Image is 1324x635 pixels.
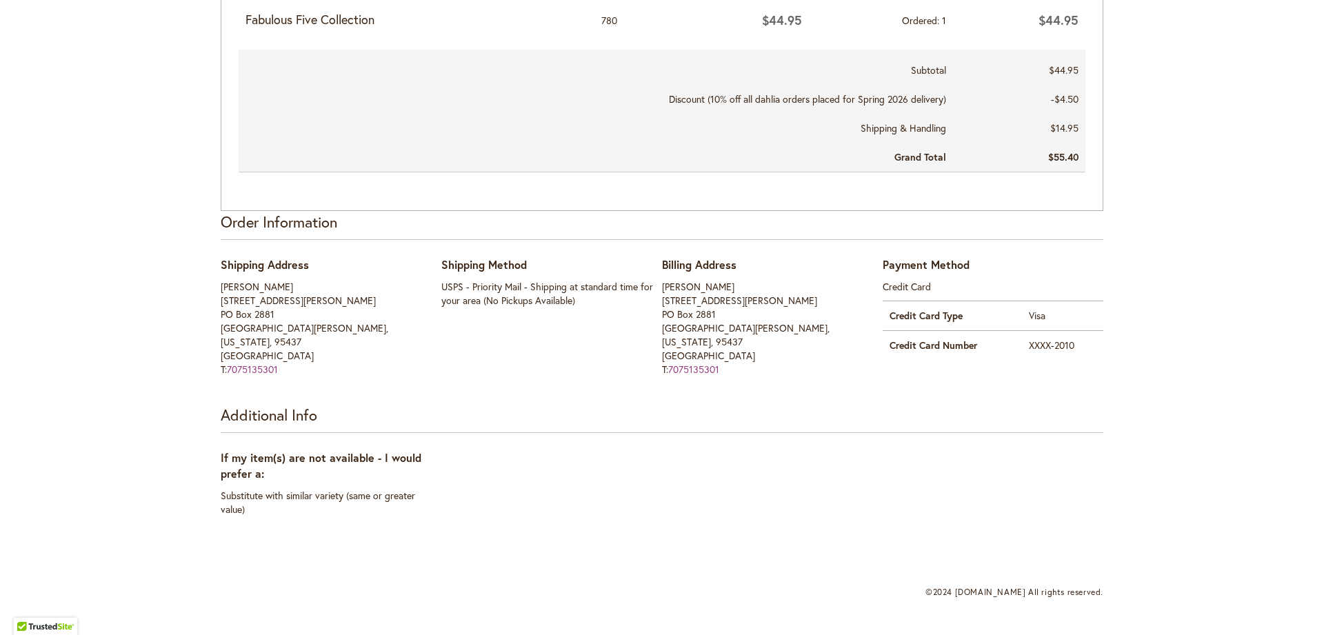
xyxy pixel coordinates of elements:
[662,280,883,376] address: [PERSON_NAME] [STREET_ADDRESS][PERSON_NAME] PO Box 2881 [GEOGRAPHIC_DATA][PERSON_NAME], [US_STATE...
[1049,63,1079,77] span: $44.95
[10,586,49,625] iframe: Launch Accessibility Center
[221,489,441,516] div: Substitute with similar variety (same or greater value)
[1022,330,1103,360] td: XXXX-2010
[668,363,719,376] a: 7075135301
[221,450,421,481] span: If my item(s) are not available - I would prefer a:
[1051,92,1079,105] span: -$4.50
[239,85,953,114] th: Discount (10% off all dahlia orders placed for Spring 2026 delivery)
[942,14,946,27] span: 1
[883,257,970,272] span: Payment Method
[1050,121,1079,134] span: $14.95
[662,257,736,272] span: Billing Address
[441,280,662,308] div: USPS - Priority Mail - Shipping at standard time for your area (No Pickups Available)
[883,330,1022,360] th: Credit Card Number
[245,11,588,29] strong: Fabulous Five Collection
[1048,150,1079,163] span: $55.40
[1022,301,1103,330] td: Visa
[894,150,946,163] strong: Grand Total
[221,257,309,272] span: Shipping Address
[925,587,1103,597] span: ©2024 [DOMAIN_NAME] All rights reserved.
[883,301,1022,330] th: Credit Card Type
[883,280,1103,294] dt: Credit Card
[227,363,278,376] a: 7075135301
[239,114,953,143] th: Shipping & Handling
[762,12,802,28] span: $44.95
[441,257,527,272] span: Shipping Method
[1039,12,1079,28] span: $44.95
[221,212,337,232] strong: Order Information
[239,50,953,85] th: Subtotal
[221,405,317,425] strong: Additional Info
[902,14,942,27] span: Ordered
[221,280,441,376] address: [PERSON_NAME] [STREET_ADDRESS][PERSON_NAME] PO Box 2881 [GEOGRAPHIC_DATA][PERSON_NAME], [US_STATE...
